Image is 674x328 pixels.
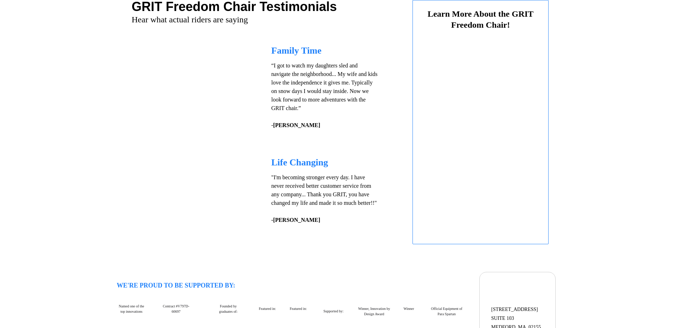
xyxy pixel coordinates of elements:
span: Family Time [271,45,322,56]
span: Learn More About the GRIT Freedom Chair! [427,9,533,29]
span: Winner, Innovation by Design Award [358,307,390,316]
span: “I got to watch my daughters sled and navigate the neighborhood... My wife and kids love the inde... [271,62,378,128]
span: "I'm becoming stronger every day. I have never received better customer service from any company.... [271,174,377,206]
iframe: Form 0 [425,34,536,225]
span: Hear what actual riders are saying [132,15,248,24]
span: Contract #V797D-60697 [163,304,189,313]
strong: [PERSON_NAME] [273,122,320,128]
span: Named one of the top innovations [119,304,144,313]
span: Winner [404,307,414,311]
span: SUITE 103 [491,316,514,321]
span: Featured in: [290,307,307,311]
strong: -[PERSON_NAME] [271,217,320,223]
span: Featured in: [259,307,276,311]
span: Supported by: [323,309,343,313]
span: Official Equipment of Para Spartan [431,307,462,316]
span: [STREET_ADDRESS] [491,307,538,312]
span: Founded by graduates of: [219,304,238,313]
span: WE'RE PROUD TO BE SUPPORTED BY: [117,282,236,289]
span: Life Changing [271,157,328,168]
